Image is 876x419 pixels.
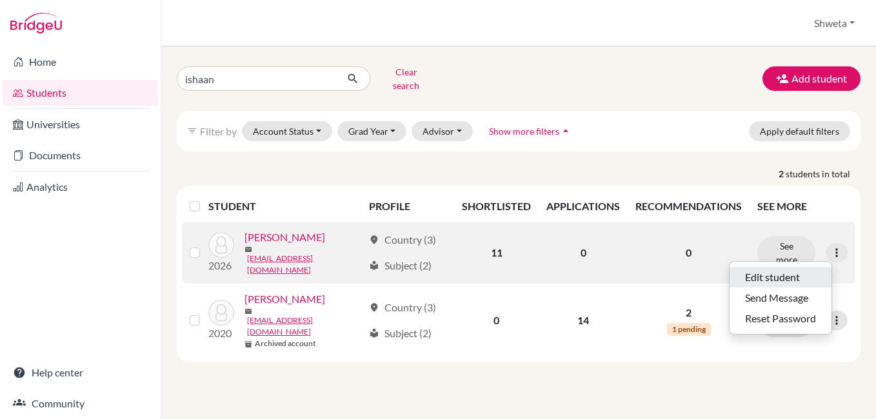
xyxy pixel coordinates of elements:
a: Documents [3,142,158,168]
span: mail [244,307,252,315]
img: Mishra, Ishaan [208,232,234,258]
button: Add student [762,66,861,91]
a: Students [3,80,158,106]
span: inventory_2 [244,340,252,348]
p: 2020 [208,326,234,341]
button: Grad Year [337,121,407,141]
span: 1 pending [667,323,711,336]
button: Apply default filters [749,121,850,141]
span: local_library [369,328,379,338]
td: 11 [454,222,539,284]
p: 2 [635,305,742,320]
p: 2026 [208,258,234,273]
th: STUDENT [208,191,361,222]
span: mail [244,246,252,253]
td: 0 [539,222,628,284]
button: See more [757,236,815,269]
span: students in total [786,167,861,180]
span: location_on [369,302,379,313]
th: SHORTLISTED [454,191,539,222]
i: arrow_drop_up [559,124,572,137]
p: 0 [635,245,742,260]
b: Archived account [255,338,316,349]
td: 0 [454,284,539,357]
a: Universities [3,112,158,137]
div: Country (3) [369,232,436,248]
th: SEE MORE [750,191,855,222]
span: location_on [369,235,379,245]
div: Subject (2) [369,326,432,341]
button: Reset Password [730,308,831,329]
input: Find student by name... [177,66,337,91]
span: Filter by [200,125,237,137]
span: local_library [369,260,379,271]
span: Show more filters [489,126,559,137]
button: Shweta [808,11,861,35]
button: Advisor [412,121,473,141]
strong: 2 [779,167,786,180]
button: Clear search [370,62,442,95]
a: Analytics [3,174,158,200]
img: RATH, ISHAAN [208,300,234,326]
i: filter_list [187,126,197,136]
a: [EMAIL_ADDRESS][DOMAIN_NAME] [247,315,363,338]
button: Show more filtersarrow_drop_up [478,121,583,141]
td: 14 [539,284,628,357]
img: Bridge-U [10,13,62,34]
a: Help center [3,360,158,385]
button: Account Status [242,121,332,141]
th: PROFILE [361,191,454,222]
a: Community [3,391,158,416]
a: [EMAIL_ADDRESS][DOMAIN_NAME] [247,253,363,276]
div: Country (3) [369,300,436,315]
a: [PERSON_NAME] [244,229,325,245]
div: Subject (2) [369,258,432,273]
a: Home [3,49,158,75]
th: RECOMMENDATIONS [628,191,750,222]
a: [PERSON_NAME] [244,291,325,307]
button: Edit student [730,267,831,287]
th: APPLICATIONS [539,191,628,222]
button: Send Message [730,287,831,308]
